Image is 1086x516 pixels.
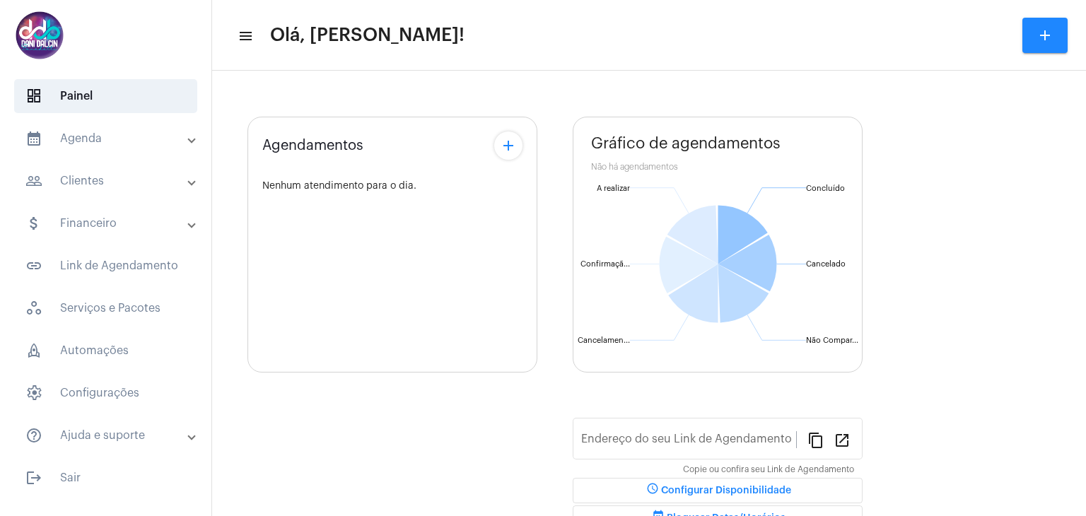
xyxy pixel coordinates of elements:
[806,336,858,344] text: Não Compar...
[806,184,845,192] text: Concluído
[14,249,197,283] span: Link de Agendamento
[1037,27,1053,44] mat-icon: add
[807,431,824,448] mat-icon: content_copy
[25,427,189,444] mat-panel-title: Ajuda e suporte
[500,137,517,154] mat-icon: add
[25,215,189,232] mat-panel-title: Financeiro
[25,88,42,105] span: sidenav icon
[25,342,42,359] span: sidenav icon
[597,184,630,192] text: A realizar
[806,260,846,268] text: Cancelado
[25,427,42,444] mat-icon: sidenav icon
[25,172,42,189] mat-icon: sidenav icon
[591,135,781,152] span: Gráfico de agendamentos
[262,181,522,192] div: Nenhum atendimento para o dia.
[573,478,863,503] button: Configurar Disponibilidade
[14,334,197,368] span: Automações
[14,461,197,495] span: Sair
[25,385,42,401] span: sidenav icon
[25,215,42,232] mat-icon: sidenav icon
[25,172,189,189] mat-panel-title: Clientes
[262,138,363,153] span: Agendamentos
[25,257,42,274] mat-icon: sidenav icon
[683,465,854,475] mat-hint: Copie ou confira seu Link de Agendamento
[834,431,851,448] mat-icon: open_in_new
[578,336,630,344] text: Cancelamen...
[8,122,211,156] mat-expansion-panel-header: sidenav iconAgenda
[270,24,465,47] span: Olá, [PERSON_NAME]!
[11,7,68,64] img: 5016df74-caca-6049-816a-988d68c8aa82.png
[14,79,197,113] span: Painel
[14,291,197,325] span: Serviços e Pacotes
[238,28,252,45] mat-icon: sidenav icon
[581,435,796,448] input: Link
[644,482,661,499] mat-icon: schedule
[25,130,189,147] mat-panel-title: Agenda
[580,260,630,269] text: Confirmaçã...
[25,130,42,147] mat-icon: sidenav icon
[8,418,211,452] mat-expansion-panel-header: sidenav iconAjuda e suporte
[644,486,791,496] span: Configurar Disponibilidade
[25,469,42,486] mat-icon: sidenav icon
[25,300,42,317] span: sidenav icon
[8,206,211,240] mat-expansion-panel-header: sidenav iconFinanceiro
[8,164,211,198] mat-expansion-panel-header: sidenav iconClientes
[14,376,197,410] span: Configurações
